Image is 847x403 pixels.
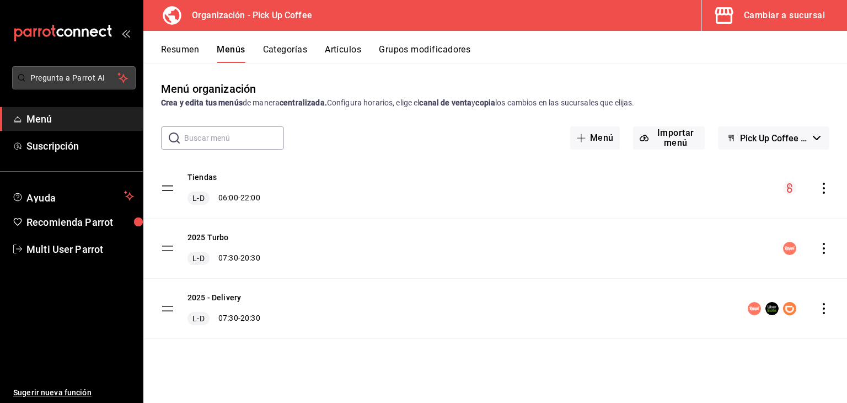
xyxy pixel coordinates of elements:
table: menu-maker-table [143,158,847,339]
div: Cambiar a sucursal [744,8,825,23]
button: actions [818,243,829,254]
button: Pick Up Coffee (Borrador) [718,126,829,150]
img: website_grey.svg [18,29,26,38]
button: Tiendas [187,172,217,183]
button: drag [161,242,174,255]
span: Ayuda [26,189,120,203]
button: 2025 Turbo [187,232,229,243]
button: drag [161,302,174,315]
button: Artículos [325,44,361,63]
span: Recomienda Parrot [26,215,134,230]
button: Grupos modificadores [379,44,470,63]
span: Suscripción [26,139,134,153]
span: Pregunta a Parrot AI [30,72,118,84]
button: drag [161,182,174,195]
div: Menú organización [161,81,256,97]
button: Pregunta a Parrot AI [12,66,136,89]
strong: Crea y edita tus menús [161,98,243,107]
span: Menú [26,112,134,126]
strong: canal de venta [419,98,471,107]
span: Sugerir nueva función [13,387,134,399]
div: 07:30 - 20:30 [187,312,260,325]
button: actions [818,183,829,194]
button: Categorías [263,44,308,63]
div: 06:00 - 22:00 [187,192,260,205]
button: 2025 - Delivery [187,292,241,303]
div: Palabras clave [130,65,175,72]
strong: centralizada. [280,98,327,107]
span: L-D [190,313,206,324]
a: Pregunta a Parrot AI [8,80,136,92]
button: open_drawer_menu [121,29,130,38]
span: Multi User Parrot [26,242,134,257]
img: tab_domain_overview_orange.svg [46,64,55,73]
button: actions [818,303,829,314]
span: Pick Up Coffee (Borrador) [740,133,808,144]
button: Importar menú [633,126,705,150]
div: de manera Configura horarios, elige el y los cambios en las sucursales que elijas. [161,97,829,109]
div: Dominio [58,65,84,72]
img: logo_orange.svg [18,18,26,26]
h3: Organización - Pick Up Coffee [183,9,312,22]
div: 07:30 - 20:30 [187,252,260,265]
div: v 4.0.25 [31,18,54,26]
input: Buscar menú [184,127,284,149]
div: navigation tabs [161,44,847,63]
div: Dominio: [DOMAIN_NAME] [29,29,124,38]
img: tab_keywords_by_traffic_grey.svg [117,64,126,73]
button: Resumen [161,44,199,63]
button: Menú [570,126,620,150]
span: L-D [190,253,206,264]
button: Menús [217,44,245,63]
span: L-D [190,193,206,204]
strong: copia [475,98,495,107]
